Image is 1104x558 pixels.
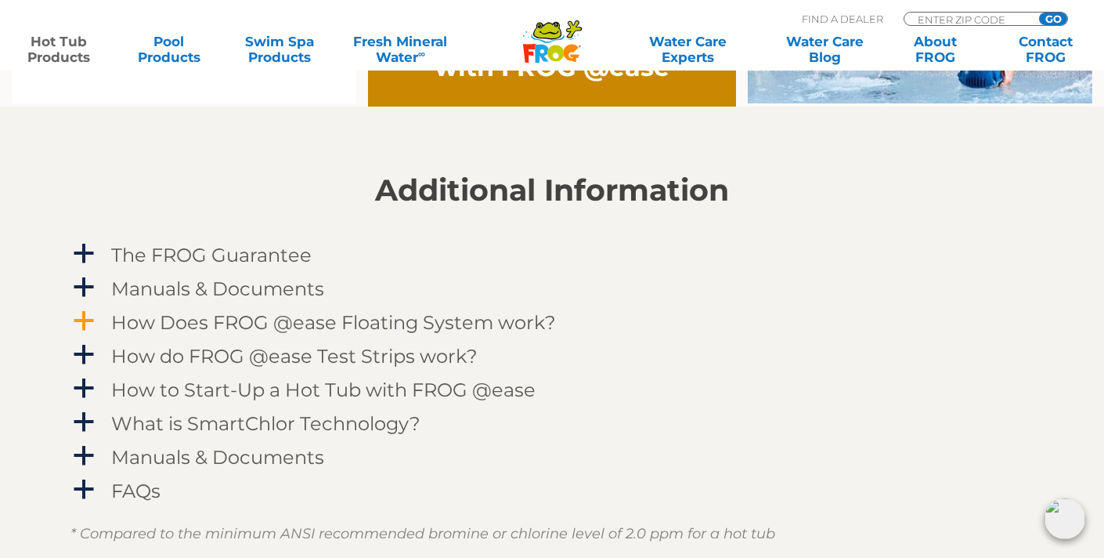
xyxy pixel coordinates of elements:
a: a Manuals & Documents [70,274,1034,303]
span: a [72,310,96,333]
a: Water CareExperts [618,34,757,65]
a: Hot TubProducts [16,34,102,65]
h4: The FROG Guarantee [111,245,312,266]
img: openIcon [1044,498,1085,539]
h4: FAQs [111,480,161,502]
a: ContactFROG [1002,34,1088,65]
a: Fresh MineralWater∞ [347,34,454,65]
a: a How Does FROG @ease Floating System work? [70,308,1034,337]
span: a [72,343,96,367]
a: a The FROG Guarantee [70,241,1034,270]
a: Swim SpaProducts [236,34,323,65]
h4: Manuals & Documents [111,447,324,468]
span: a [72,411,96,434]
span: a [72,377,96,400]
span: a [72,276,96,299]
h4: How to Start-Up a Hot Tub with FROG @ease [111,379,536,400]
input: Zip Code Form [916,13,1022,26]
sup: ∞ [418,48,425,60]
h4: Manuals & Documents [111,278,324,299]
a: a Manuals & Documents [70,443,1034,472]
h2: Additional Information [70,173,1034,208]
h4: How Does FROG @ease Floating System work? [111,312,556,333]
a: Water CareBlog [782,34,868,65]
a: AboutFROG [892,34,978,65]
p: Find A Dealer [802,12,883,26]
a: PoolProducts [126,34,212,65]
a: a FAQs [70,476,1034,505]
h4: What is SmartChlor Technology? [111,413,420,434]
a: a How do FROG @ease Test Strips work? [70,342,1034,371]
a: a How to Start-Up a Hot Tub with FROG @ease [70,375,1034,404]
a: a What is SmartChlor Technology? [70,409,1034,438]
span: a [72,478,96,502]
span: a [72,444,96,468]
input: GO [1039,13,1067,25]
em: * Compared to the minimum ANSI recommended bromine or chlorine level of 2.0 ppm for a hot tub [70,525,775,542]
h4: How do FROG @ease Test Strips work? [111,346,478,367]
span: a [72,242,96,266]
